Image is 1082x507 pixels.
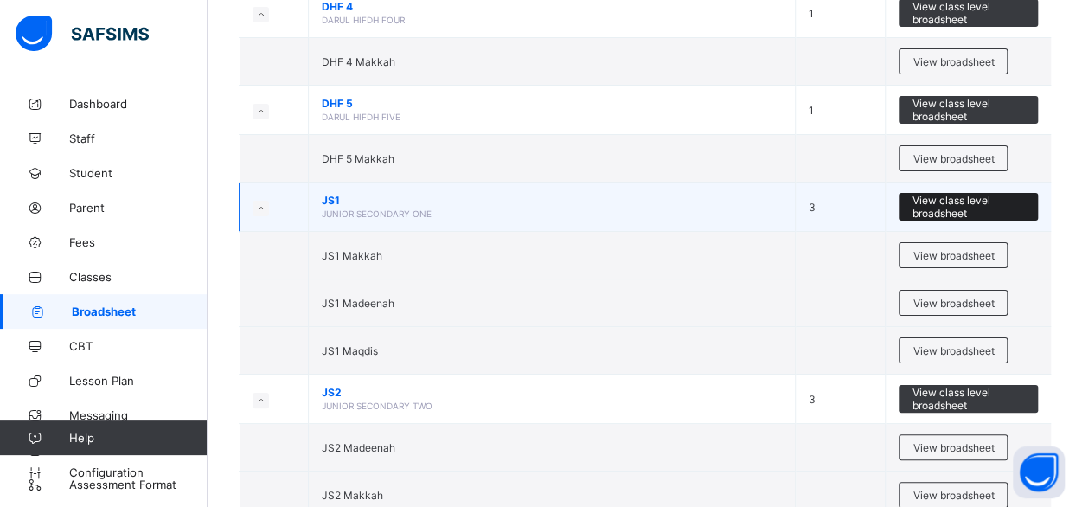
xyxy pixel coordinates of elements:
[809,7,814,20] span: 1
[899,385,1038,398] a: View class level broadsheet
[899,145,1008,158] a: View broadsheet
[912,249,994,262] span: View broadsheet
[69,465,207,479] span: Configuration
[912,152,994,165] span: View broadsheet
[69,374,208,388] span: Lesson Plan
[912,297,994,310] span: View broadsheet
[322,386,782,399] span: JS2
[912,55,994,68] span: View broadsheet
[899,290,1008,303] a: View broadsheet
[809,104,814,117] span: 1
[1013,446,1065,498] button: Open asap
[322,194,782,207] span: JS1
[322,344,378,357] span: JS1 Maqdis
[899,48,1008,61] a: View broadsheet
[16,16,149,52] img: safsims
[912,386,1025,412] span: View class level broadsheet
[69,166,208,180] span: Student
[899,434,1008,447] a: View broadsheet
[69,339,208,353] span: CBT
[69,235,208,249] span: Fees
[899,96,1038,109] a: View class level broadsheet
[899,337,1008,350] a: View broadsheet
[322,97,782,110] span: DHF 5
[322,15,405,25] span: DARUL HIFDH FOUR
[899,482,1008,495] a: View broadsheet
[322,55,395,68] span: DHF 4 Makkah
[912,489,994,502] span: View broadsheet
[322,297,394,310] span: JS1 Madeenah
[69,132,208,145] span: Staff
[72,305,208,318] span: Broadsheet
[322,209,432,219] span: JUNIOR SECONDARY ONE
[322,441,395,454] span: JS2 Madeenah
[322,401,432,411] span: JUNIOR SECONDARY TWO
[322,112,400,122] span: DARUL HIFDH FIVE
[322,152,394,165] span: DHF 5 Makkah
[912,441,994,454] span: View broadsheet
[69,201,208,215] span: Parent
[69,431,207,445] span: Help
[69,408,208,422] span: Messaging
[899,242,1008,255] a: View broadsheet
[912,344,994,357] span: View broadsheet
[69,97,208,111] span: Dashboard
[809,393,816,406] span: 3
[912,194,1025,220] span: View class level broadsheet
[322,489,383,502] span: JS2 Makkah
[322,249,382,262] span: JS1 Makkah
[899,193,1038,206] a: View class level broadsheet
[912,97,1025,123] span: View class level broadsheet
[809,201,816,214] span: 3
[69,270,208,284] span: Classes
